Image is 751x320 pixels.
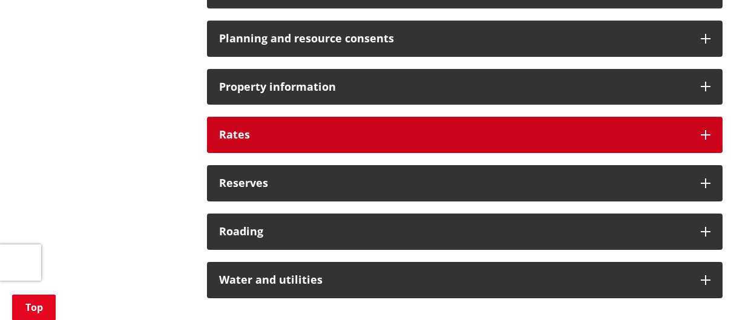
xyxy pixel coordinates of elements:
h3: Roading [219,226,689,238]
h3: Rates [219,129,689,141]
h3: Water and utilities [219,274,689,286]
iframe: Messenger Launcher [695,269,739,313]
h3: Property information [219,81,689,93]
h3: Planning and resource consents [219,33,689,45]
a: Top [12,295,56,320]
h3: Reserves [219,177,689,189]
